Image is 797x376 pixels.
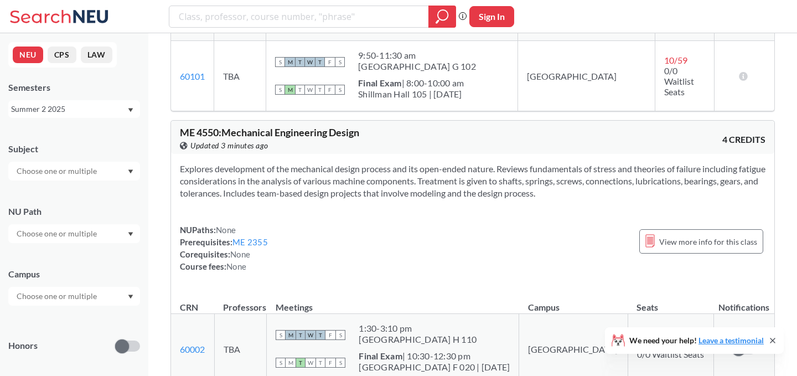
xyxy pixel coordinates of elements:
span: M [285,57,295,67]
span: T [296,358,306,368]
td: [GEOGRAPHIC_DATA] [518,41,655,111]
div: Dropdown arrow [8,162,140,181]
div: Dropdown arrow [8,224,140,243]
div: | 10:30-12:30 pm [359,351,510,362]
span: T [315,330,325,340]
span: S [275,57,285,67]
svg: Dropdown arrow [128,295,133,299]
span: F [325,57,335,67]
div: NUPaths: Prerequisites: Corequisites: Course fees: [180,224,268,272]
button: LAW [81,47,112,63]
div: 1:30 - 3:10 pm [359,323,477,334]
span: W [306,330,315,340]
span: W [305,85,315,95]
button: Sign In [469,6,514,27]
span: S [275,85,285,95]
span: F [325,85,335,95]
span: S [276,330,286,340]
span: T [315,358,325,368]
span: F [325,358,335,368]
div: Dropdown arrow [8,287,140,306]
span: S [335,358,345,368]
div: Campus [8,268,140,280]
span: M [286,358,296,368]
span: W [305,57,315,67]
svg: Dropdown arrow [128,169,133,174]
span: M [285,85,295,95]
span: T [295,85,305,95]
div: CRN [180,301,198,313]
input: Choose one or multiple [11,164,104,178]
span: 0/0 Waitlist Seats [637,349,704,359]
a: 60002 [180,344,205,354]
svg: Dropdown arrow [128,232,133,236]
div: | 8:00-10:00 am [358,78,464,89]
a: 60101 [180,71,205,81]
input: Class, professor, course number, "phrase" [178,7,421,26]
td: TBA [214,41,266,111]
div: Subject [8,143,140,155]
span: S [276,358,286,368]
div: NU Path [8,205,140,218]
span: M [286,330,296,340]
b: Final Exam [358,78,402,88]
input: Choose one or multiple [11,227,104,240]
span: None [230,249,250,259]
span: T [296,330,306,340]
span: W [306,358,315,368]
span: S [335,57,345,67]
div: magnifying glass [428,6,456,28]
button: NEU [13,47,43,63]
span: 0/0 Waitlist Seats [664,65,694,97]
div: [GEOGRAPHIC_DATA] F 020 | [DATE] [359,362,510,373]
div: [GEOGRAPHIC_DATA] G 102 [358,61,476,72]
button: CPS [48,47,76,63]
span: Updated 3 minutes ago [190,140,268,152]
span: S [335,85,345,95]
span: 10 / 59 [664,55,687,65]
p: Honors [8,339,38,352]
div: Summer 2 2025Dropdown arrow [8,100,140,118]
th: Campus [519,290,628,314]
div: Semesters [8,81,140,94]
span: None [226,261,246,271]
b: Final Exam [359,351,402,361]
svg: magnifying glass [436,9,449,24]
div: 9:50 - 11:30 am [358,50,476,61]
div: Summer 2 2025 [11,103,127,115]
div: Shillman Hall 105 | [DATE] [358,89,464,100]
span: 4 CREDITS [722,133,765,146]
span: We need your help! [629,337,764,344]
span: S [335,330,345,340]
span: View more info for this class [659,235,757,249]
span: T [295,57,305,67]
a: Leave a testimonial [698,336,764,345]
div: [GEOGRAPHIC_DATA] H 110 [359,334,477,345]
th: Meetings [267,290,519,314]
th: Seats [628,290,713,314]
th: Professors [214,290,267,314]
svg: Dropdown arrow [128,108,133,112]
input: Choose one or multiple [11,290,104,303]
span: F [325,330,335,340]
section: Explores development of the mechanical design process and its open-ended nature. Reviews fundamen... [180,163,765,199]
a: ME 2355 [232,237,268,247]
span: None [216,225,236,235]
th: Notifications [714,290,774,314]
span: T [315,85,325,95]
span: T [315,57,325,67]
span: ME 4550 : Mechanical Engineering Design [180,126,359,138]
